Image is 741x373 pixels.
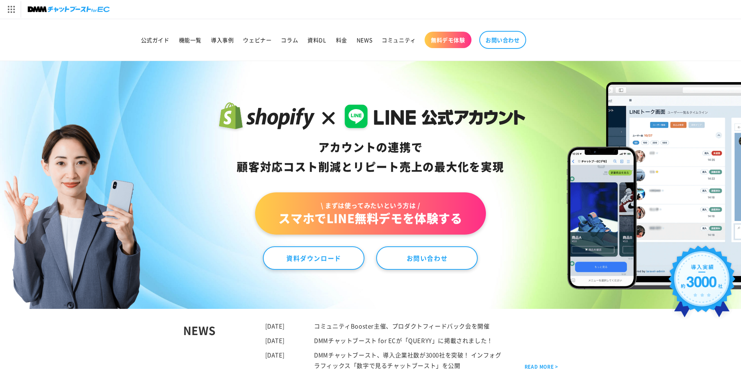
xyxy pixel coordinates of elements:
span: 導入事例 [211,36,234,43]
a: 機能一覧 [174,32,206,48]
span: ウェビナー [243,36,271,43]
time: [DATE] [265,336,285,344]
a: 導入事例 [206,32,238,48]
a: 無料デモ体験 [425,32,471,48]
span: コミュニティ [382,36,416,43]
img: サービス [1,1,21,18]
a: コミュニティBooster主催、プロダクトフィードバック会を開催 [314,322,489,330]
a: お問い合わせ [376,246,478,270]
time: [DATE] [265,322,285,330]
a: DMMチャットブースト for ECが「QUERYY」に掲載されました！ [314,336,493,344]
span: 無料デモ体験 [431,36,465,43]
span: 資料DL [307,36,326,43]
span: 料金 [336,36,347,43]
a: READ MORE > [525,362,558,371]
a: NEWS [352,32,377,48]
span: 公式ガイド [141,36,170,43]
img: チャットブーストforEC [28,4,110,15]
a: 公式ガイド [136,32,174,48]
a: ウェビナー [238,32,276,48]
time: [DATE] [265,351,285,359]
a: コラム [276,32,303,48]
div: NEWS [183,321,265,371]
img: 導入実績約3000社 [665,242,739,326]
span: NEWS [357,36,372,43]
a: お問い合わせ [479,31,526,49]
a: 資料DL [303,32,331,48]
div: アカウントの連携で 顧客対応コスト削減と リピート売上の 最大化を実現 [216,138,525,177]
span: コラム [281,36,298,43]
a: 料金 [331,32,352,48]
a: \ まずは使ってみたいという方は /スマホでLINE無料デモを体験する [255,192,486,235]
span: お問い合わせ [486,36,520,43]
a: コミュニティ [377,32,421,48]
a: 資料ダウンロード [263,246,364,270]
span: \ まずは使ってみたいという方は / [279,201,462,210]
span: 機能一覧 [179,36,202,43]
a: DMMチャットブースト、導入企業社数が3000社を突破！ インフォグラフィックス「数字で見るチャットブースト」を公開 [314,351,501,369]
